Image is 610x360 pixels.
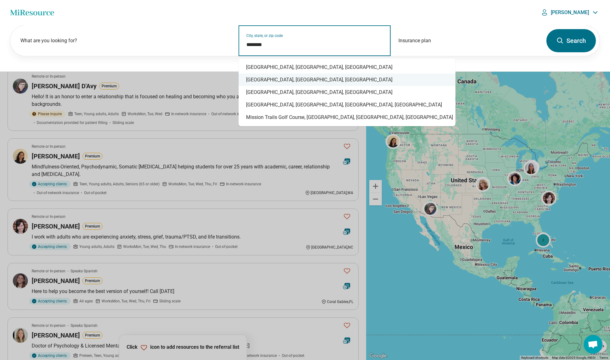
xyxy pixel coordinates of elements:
[546,29,596,52] button: Search
[239,74,455,86] div: [GEOGRAPHIC_DATA], [GEOGRAPHIC_DATA], [GEOGRAPHIC_DATA]
[239,86,455,99] div: [GEOGRAPHIC_DATA], [GEOGRAPHIC_DATA], [GEOGRAPHIC_DATA]
[551,9,589,16] p: [PERSON_NAME]
[239,99,455,111] div: [GEOGRAPHIC_DATA], [GEOGRAPHIC_DATA], [GEOGRAPHIC_DATA], [GEOGRAPHIC_DATA]
[239,59,455,126] div: Suggestions
[20,37,231,44] label: What are you looking for?
[239,111,455,124] div: Mission Trails Golf Course, [GEOGRAPHIC_DATA], [GEOGRAPHIC_DATA], [GEOGRAPHIC_DATA]
[239,61,455,74] div: [GEOGRAPHIC_DATA], [GEOGRAPHIC_DATA], [GEOGRAPHIC_DATA]
[584,335,602,354] div: Open chat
